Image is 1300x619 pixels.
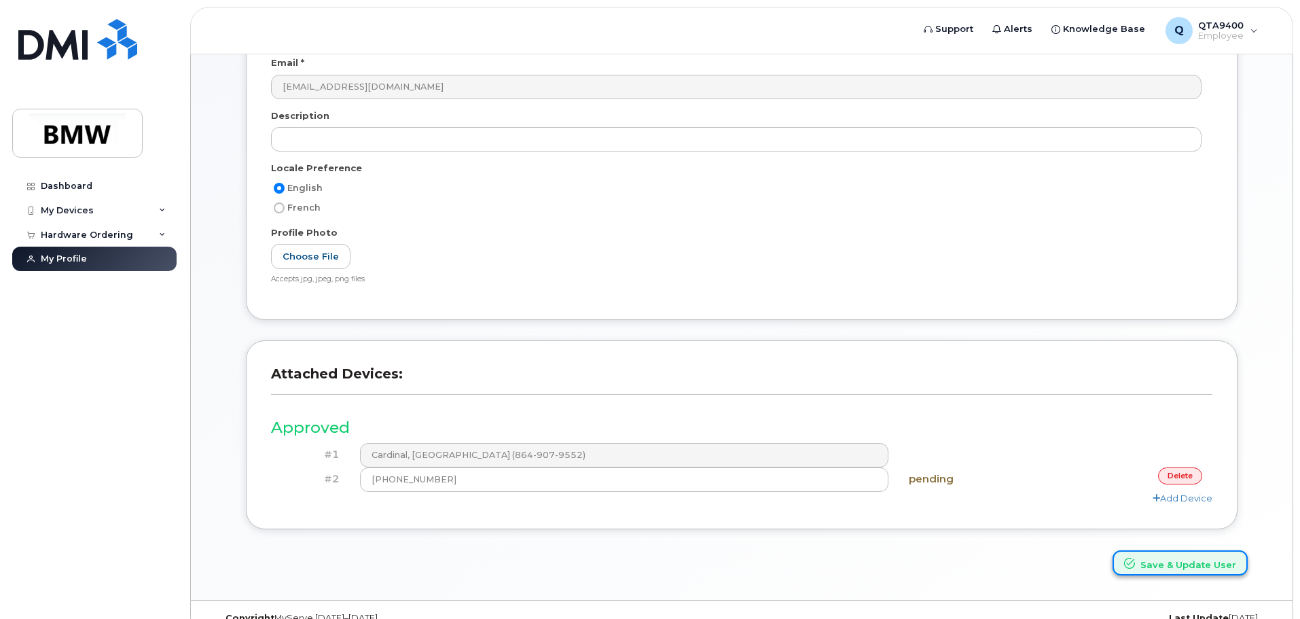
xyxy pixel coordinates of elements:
[287,183,323,193] span: English
[1153,493,1212,503] a: Add Device
[271,366,1212,395] h3: Attached Devices:
[1174,22,1184,39] span: Q
[935,22,973,36] span: Support
[1042,16,1155,43] a: Knowledge Base
[1198,20,1244,31] span: QTA9400
[274,202,285,213] input: French
[1241,560,1290,609] iframe: Messenger Launcher
[281,449,340,461] h4: #1
[271,244,350,269] label: Choose File
[1063,22,1145,36] span: Knowledge Base
[360,467,889,492] input: Example: 780-123-4567
[274,183,285,194] input: English
[1198,31,1244,41] span: Employee
[1156,17,1267,44] div: QTA9400
[287,202,321,213] span: French
[1004,22,1032,36] span: Alerts
[909,474,1045,485] h4: pending
[271,275,1202,285] div: Accepts jpg, jpeg, png files
[271,162,362,175] label: Locale Preference
[271,226,338,239] label: Profile Photo
[983,16,1042,43] a: Alerts
[271,419,1212,436] h3: Approved
[271,56,304,69] label: Email *
[281,474,340,485] h4: #2
[1158,467,1202,484] a: delete
[271,109,329,122] label: Description
[1113,550,1248,576] button: Save & Update User
[914,16,983,43] a: Support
